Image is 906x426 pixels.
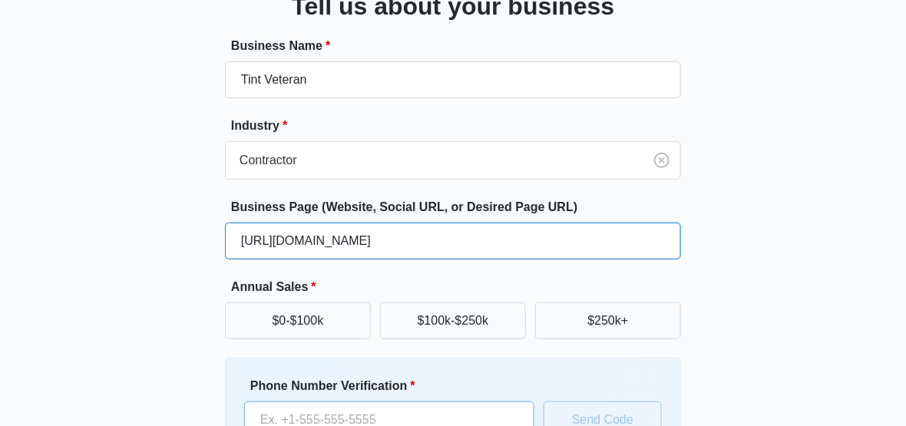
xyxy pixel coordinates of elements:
label: Annual Sales [231,278,687,296]
input: e.g. Jane's Plumbing [225,61,681,98]
button: Clear [650,148,674,173]
button: $250k+ [535,302,681,339]
label: Phone Number Verification [250,377,541,395]
label: Industry [231,117,687,135]
button: $100k-$250k [380,302,526,339]
input: e.g. janesplumbing.com [225,223,681,259]
label: Business Page (Website, Social URL, or Desired Page URL) [231,198,687,216]
button: $0-$100k [225,302,371,339]
label: Business Name [231,37,687,55]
